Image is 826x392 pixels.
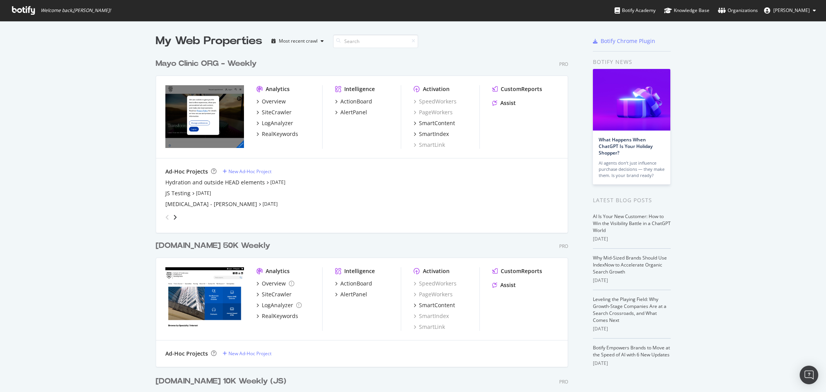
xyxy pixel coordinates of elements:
[266,85,290,93] div: Analytics
[263,201,278,207] a: [DATE]
[414,130,449,138] a: SmartIndex
[156,58,260,69] a: Mayo Clinic ORG - Weekly
[593,69,670,131] img: What Happens When ChatGPT Is Your Holiday Shopper?
[419,119,455,127] div: SmartContent
[165,85,244,148] img: mayoclinic.org
[593,58,671,66] div: Botify news
[593,37,655,45] a: Botify Chrome Plugin
[593,360,671,367] div: [DATE]
[270,179,285,186] a: [DATE]
[165,189,191,197] a: JS Testing
[593,344,670,358] a: Botify Empowers Brands to Move at the Speed of AI with 6 New Updates
[601,37,655,45] div: Botify Chrome Plugin
[335,108,367,116] a: AlertPanel
[423,267,450,275] div: Activation
[492,281,516,289] a: Assist
[262,130,298,138] div: RealKeywords
[256,301,302,309] a: LogAnalyzer
[340,291,367,298] div: AlertPanel
[262,108,292,116] div: SiteCrawler
[773,7,810,14] span: Jose Fausto Martinez
[414,98,457,105] a: SpeedWorkers
[492,99,516,107] a: Assist
[162,211,172,224] div: angle-left
[165,267,244,330] img: ce.mayo.edu
[414,323,445,331] a: SmartLink
[335,280,372,287] a: ActionBoard
[156,376,286,387] div: [DOMAIN_NAME] 10K Weekly (JS)
[559,243,568,249] div: Pro
[165,179,265,186] a: Hydration and outside HEAD elements
[664,7,709,14] div: Knowledge Base
[414,280,457,287] a: SpeedWorkers
[262,98,286,105] div: Overview
[593,325,671,332] div: [DATE]
[262,280,286,287] div: Overview
[559,61,568,67] div: Pro
[340,108,367,116] div: AlertPanel
[593,254,667,275] a: Why Mid-Sized Brands Should Use IndexNow to Accelerate Organic Search Growth
[500,281,516,289] div: Assist
[500,99,516,107] div: Assist
[256,130,298,138] a: RealKeywords
[228,168,271,175] div: New Ad-Hoc Project
[800,366,818,384] div: Open Intercom Messenger
[599,136,653,156] a: What Happens When ChatGPT Is Your Holiday Shopper?
[419,130,449,138] div: SmartIndex
[262,291,292,298] div: SiteCrawler
[256,280,294,287] a: Overview
[256,98,286,105] a: Overview
[266,267,290,275] div: Analytics
[419,301,455,309] div: SmartContent
[758,4,822,17] button: [PERSON_NAME]
[599,160,665,179] div: AI agents don’t just influence purchase decisions — they make them. Is your brand ready?
[593,277,671,284] div: [DATE]
[279,39,318,43] div: Most recent crawl
[223,168,271,175] a: New Ad-Hoc Project
[344,85,375,93] div: Intelligence
[156,33,262,49] div: My Web Properties
[156,240,273,251] a: [DOMAIN_NAME] 50K Weekly
[335,98,372,105] a: ActionBoard
[335,291,367,298] a: AlertPanel
[492,267,542,275] a: CustomReports
[340,98,372,105] div: ActionBoard
[165,200,257,208] a: [MEDICAL_DATA] - [PERSON_NAME]
[165,350,208,358] div: Ad-Hoc Projects
[414,141,445,149] a: SmartLink
[593,213,671,234] a: AI Is Your New Customer: How to Win the Visibility Battle in a ChatGPT World
[268,35,327,47] button: Most recent crawl
[501,85,542,93] div: CustomReports
[256,291,292,298] a: SiteCrawler
[492,85,542,93] a: CustomReports
[156,240,270,251] div: [DOMAIN_NAME] 50K Weekly
[156,58,257,69] div: Mayo Clinic ORG - Weekly
[256,119,293,127] a: LogAnalyzer
[718,7,758,14] div: Organizations
[262,312,298,320] div: RealKeywords
[228,350,271,357] div: New Ad-Hoc Project
[423,85,450,93] div: Activation
[156,376,289,387] a: [DOMAIN_NAME] 10K Weekly (JS)
[223,350,271,357] a: New Ad-Hoc Project
[344,267,375,275] div: Intelligence
[414,119,455,127] a: SmartContent
[615,7,656,14] div: Botify Academy
[559,378,568,385] div: Pro
[256,108,292,116] a: SiteCrawler
[414,291,453,298] a: PageWorkers
[414,312,449,320] a: SmartIndex
[414,108,453,116] a: PageWorkers
[414,301,455,309] a: SmartContent
[172,213,178,221] div: angle-right
[593,196,671,205] div: Latest Blog Posts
